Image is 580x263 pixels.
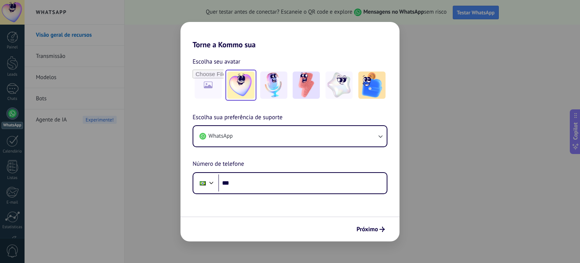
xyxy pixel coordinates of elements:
[193,126,387,146] button: WhatsApp
[325,72,353,99] img: -4.jpeg
[193,159,244,169] span: Número de telefone
[208,132,233,140] span: WhatsApp
[260,72,287,99] img: -2.jpeg
[227,72,255,99] img: -1.jpeg
[193,57,241,67] span: Escolha seu avatar
[196,175,210,191] div: Brazil: + 55
[358,72,386,99] img: -5.jpeg
[356,227,378,232] span: Próximo
[193,113,282,123] span: Escolha sua preferência de suporte
[353,223,388,236] button: Próximo
[180,22,400,49] h2: Torne a Kommo sua
[293,72,320,99] img: -3.jpeg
